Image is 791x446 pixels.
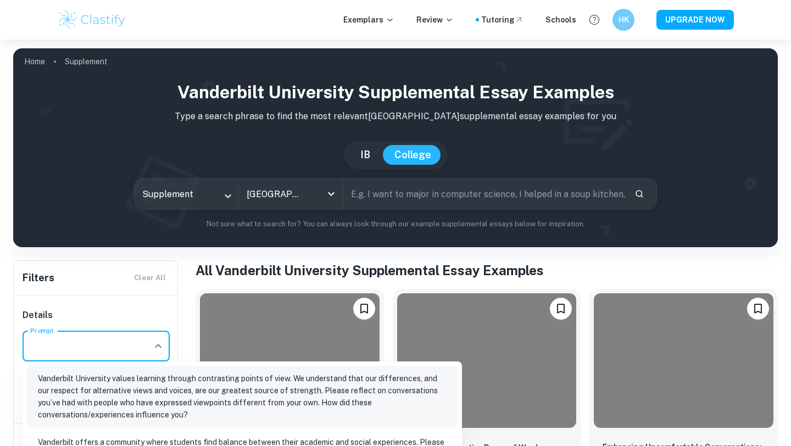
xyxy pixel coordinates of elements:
label: Prompt [30,326,54,335]
p: Review [416,14,454,26]
button: UPGRADE NOW [656,10,734,30]
button: IB [349,145,381,165]
h6: Filters [23,270,54,286]
button: Open [324,186,339,202]
button: Bookmark [353,298,375,320]
p: Supplement [65,55,108,68]
input: E.g. I want to major in computer science, I helped in a soup kitchen, I want to join the debate t... [343,179,626,209]
a: Schools [545,14,576,26]
button: Search [630,185,649,203]
button: HK [612,9,634,31]
a: Tutoring [481,14,523,26]
h6: HK [617,14,630,26]
button: Help and Feedback [585,10,604,29]
button: College [383,145,442,165]
p: Exemplars [343,14,394,26]
p: Not sure what to search for? You can always look through our example supplemental essays below fo... [22,219,769,230]
button: Close [151,338,166,354]
img: profile cover [13,48,778,247]
h1: Vanderbilt University Supplemental Essay Examples [22,79,769,105]
button: Bookmark [747,298,769,320]
button: Bookmark [550,298,572,320]
h1: All Vanderbilt University Supplemental Essay Examples [196,260,778,280]
div: Supplement [135,179,238,209]
p: Type a search phrase to find the most relevant [GEOGRAPHIC_DATA] supplemental essay examples for you [22,110,769,123]
h6: Details [23,309,170,322]
a: Home [24,54,45,69]
img: Clastify logo [57,9,127,31]
li: Vanderbilt University values learning through contrasting points of view. We understand that our ... [27,366,458,427]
